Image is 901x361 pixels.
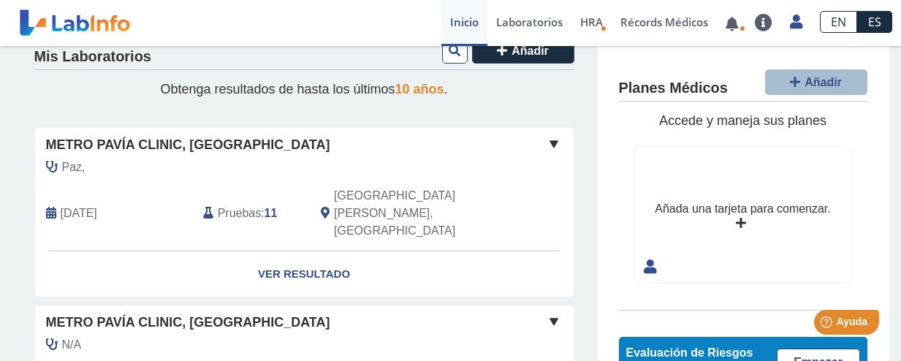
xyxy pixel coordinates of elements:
[46,135,330,155] span: Metro Pavía Clinic, [GEOGRAPHIC_DATA]
[62,336,82,354] span: N/A
[35,251,574,297] a: Ver Resultado
[655,200,830,218] div: Añada una tarjeta para comenzar.
[820,11,857,33] a: EN
[46,313,330,332] span: Metro Pavía Clinic, [GEOGRAPHIC_DATA]
[265,207,278,219] b: 11
[580,15,603,29] span: HRA
[472,38,574,64] button: Añadir
[334,187,495,240] span: San Juan, PR
[62,159,85,176] span: Paz,
[857,11,892,33] a: ES
[619,80,728,97] h4: Planes Médicos
[218,205,261,222] span: Pruebas
[659,113,826,128] span: Accede y maneja sus planes
[192,187,310,240] div: :
[765,69,867,95] button: Añadir
[771,304,885,345] iframe: Help widget launcher
[512,45,549,57] span: Añadir
[805,76,842,88] span: Añadir
[34,48,151,66] h4: Mis Laboratorios
[395,82,444,96] span: 10 años
[160,82,447,96] span: Obtenga resultados de hasta los últimos .
[61,205,97,222] span: 2025-09-03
